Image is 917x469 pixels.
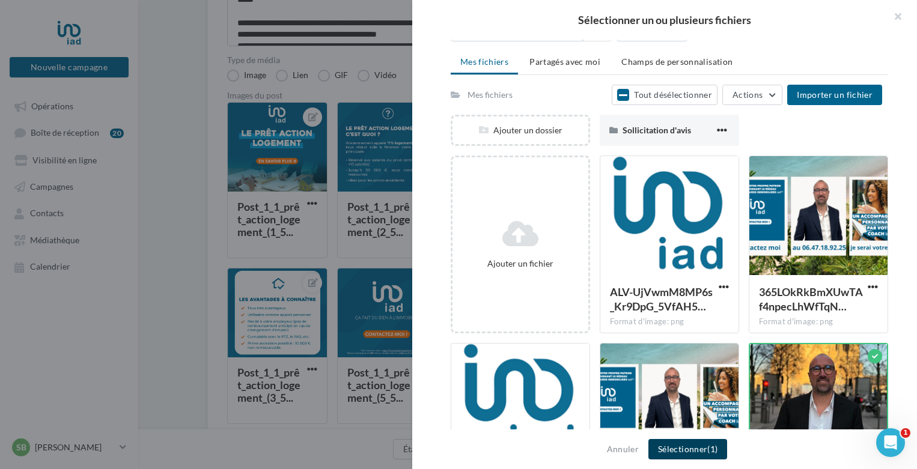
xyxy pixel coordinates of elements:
button: Tout désélectionner [612,85,717,105]
span: (1) [707,444,717,454]
div: Format d'image: png [610,316,729,327]
span: Champs de personnalisation [621,56,733,67]
span: 1 [901,428,910,438]
button: Actions [722,85,782,105]
div: Mes fichiers [468,89,513,101]
h2: Sélectionner un ou plusieurs fichiers [431,14,898,25]
span: Importer un fichier [797,89,873,100]
span: Partagés avec moi [529,56,600,67]
span: ALV-UjVwmM8MP6s_Kr9DpG_5VfAH5xVUf0IZiU-gzgRg4PmzPD0MYFfu [610,285,713,313]
span: Mes fichiers [460,56,508,67]
span: Actions [733,89,763,100]
span: Sollicitation d'avis [623,125,691,135]
div: Format d'image: png [759,316,878,327]
button: Importer un fichier [787,85,882,105]
button: Sélectionner(1) [648,439,727,459]
button: Annuler [602,442,644,456]
div: Ajouter un dossier [452,124,588,136]
iframe: Intercom live chat [876,428,905,457]
span: 365LOkRkBmXUwTAf4npecLhWfTqNVy1IGIMqURrN_2A8rAJva5kcPjffx8mTUDg1f0zV-Ta-zoawY2fViA=s0 [759,285,863,313]
div: Ajouter un fichier [457,258,583,270]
